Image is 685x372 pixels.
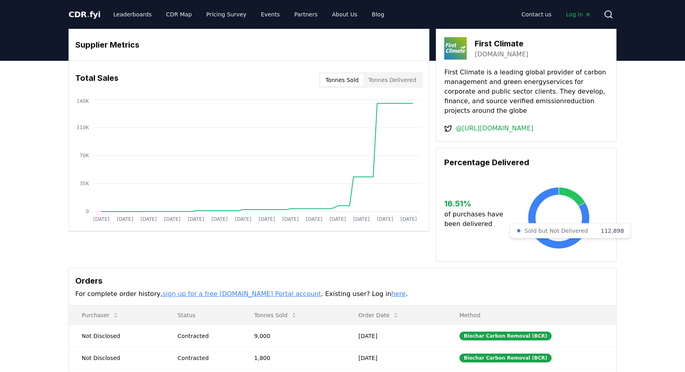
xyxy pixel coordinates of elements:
[141,216,157,222] tspan: [DATE]
[259,216,275,222] tspan: [DATE]
[560,7,597,22] a: Log in
[171,311,235,319] p: Status
[107,7,158,22] a: Leaderboards
[75,307,125,323] button: Purchaser
[444,198,510,210] h3: 16.51 %
[75,289,610,299] p: For complete order history, . Existing user? Log in .
[444,37,467,60] img: First Climate-logo
[320,74,363,86] button: Tonnes Sold
[80,181,89,186] tspan: 35K
[248,307,304,323] button: Tonnes Sold
[68,9,101,20] a: CDR.fyi
[242,347,346,369] td: 1,800
[515,7,597,22] nav: Main
[377,216,393,222] tspan: [DATE]
[455,124,533,133] a: @[URL][DOMAIN_NAME]
[117,216,133,222] tspan: [DATE]
[69,347,165,369] td: Not Disclosed
[326,7,364,22] a: About Us
[200,7,253,22] a: Pricing Survey
[69,325,165,347] td: Not Disclosed
[515,7,558,22] a: Contact us
[363,74,421,86] button: Tonnes Delivered
[177,332,235,340] div: Contracted
[352,307,406,323] button: Order Date
[475,50,528,59] a: [DOMAIN_NAME]
[288,7,324,22] a: Partners
[77,125,89,130] tspan: 110K
[282,216,299,222] tspan: [DATE]
[365,7,391,22] a: Blog
[242,325,346,347] td: 9,000
[453,311,610,319] p: Method
[212,216,228,222] tspan: [DATE]
[346,347,447,369] td: [DATE]
[459,354,552,362] div: Biochar Carbon Removal (BCR)
[163,290,321,298] a: sign up for a free [DOMAIN_NAME] Portal account
[391,290,406,298] a: here
[459,332,552,340] div: Biochar Carbon Removal (BCR)
[80,153,89,158] tspan: 70K
[68,10,101,19] span: CDR fyi
[444,210,510,229] p: of purchases have been delivered
[77,98,89,104] tspan: 140K
[475,38,528,50] h3: First Climate
[346,325,447,347] td: [DATE]
[86,209,89,214] tspan: 0
[444,68,608,116] p: First Climate is a leading global provider of carbon management and green energyservices for corp...
[75,275,610,287] h3: Orders
[107,7,391,22] nav: Main
[160,7,198,22] a: CDR Map
[93,216,110,222] tspan: [DATE]
[75,72,119,88] h3: Total Sales
[330,216,346,222] tspan: [DATE]
[164,216,181,222] tspan: [DATE]
[75,39,423,51] h3: Supplier Metrics
[188,216,204,222] tspan: [DATE]
[353,216,370,222] tspan: [DATE]
[235,216,252,222] tspan: [DATE]
[306,216,322,222] tspan: [DATE]
[254,7,286,22] a: Events
[566,10,591,18] span: Log in
[177,354,235,362] div: Contracted
[444,156,608,168] h3: Percentage Delivered
[401,216,417,222] tspan: [DATE]
[87,10,90,19] span: .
